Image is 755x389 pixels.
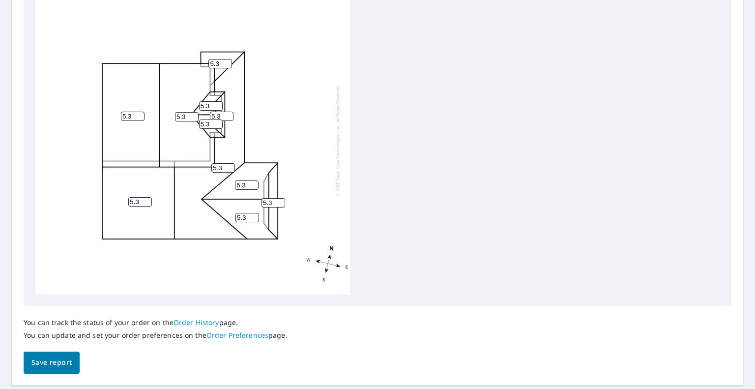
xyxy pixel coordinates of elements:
[31,357,72,369] span: Save report
[24,352,80,374] button: Save report
[24,331,288,340] p: You can update and set your order preferences on the page.
[24,318,288,327] p: You can track the status of your order on the page.
[174,318,219,327] a: Order History
[206,330,268,340] a: Order Preferences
